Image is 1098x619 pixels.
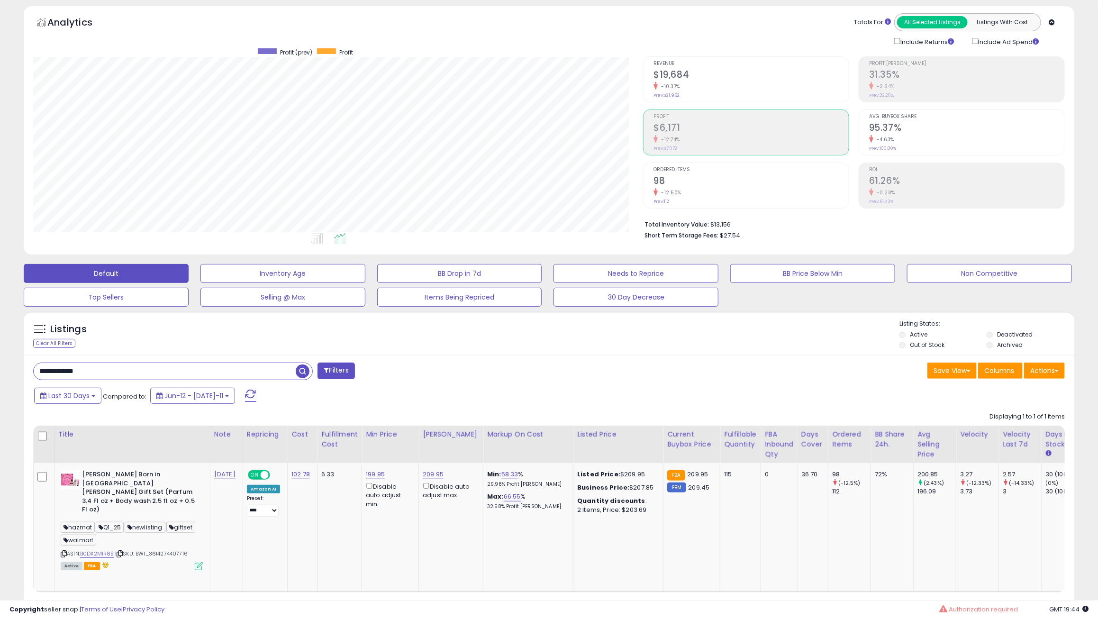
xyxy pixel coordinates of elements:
[487,503,566,510] p: 32.58% Profit [PERSON_NAME]
[854,18,891,27] div: Totals For
[688,470,708,479] span: 209.95
[280,48,312,56] span: Profit (prev)
[1045,487,1084,496] div: 30 (100%)
[801,429,824,449] div: Days Cover
[910,330,927,338] label: Active
[487,481,566,488] p: 29.98% Profit [PERSON_NAME]
[724,470,753,479] div: 115
[577,470,620,479] b: Listed Price:
[1045,479,1059,487] small: (0%)
[917,470,956,479] div: 200.85
[875,429,909,449] div: BB Share 24h.
[100,562,110,568] i: hazardous material
[366,429,415,439] div: Min Price
[423,481,476,500] div: Disable auto adjust max
[907,264,1072,283] button: Non Competitive
[214,429,239,439] div: Note
[917,429,952,459] div: Avg Selling Price
[832,470,871,479] div: 98
[653,199,669,204] small: Prev: 112
[200,288,365,307] button: Selling @ Max
[653,114,849,119] span: Profit
[869,175,1064,188] h2: 61.26%
[34,388,101,404] button: Last 30 Days
[200,264,365,283] button: Inventory Age
[873,189,895,196] small: -0.28%
[123,605,164,614] a: Privacy Policy
[653,92,680,98] small: Prev: $21,962
[966,479,991,487] small: (-12.33%)
[81,605,121,614] a: Terms of Use
[997,330,1033,338] label: Deactivated
[577,470,656,479] div: $209.95
[166,522,195,533] span: giftset
[869,122,1064,135] h2: 95.37%
[873,136,894,143] small: -4.63%
[653,146,677,151] small: Prev: $7,072
[653,69,849,82] h2: $19,684
[1045,470,1084,479] div: 30 (100%)
[899,319,1074,328] p: Listing States:
[150,388,235,404] button: Jun-12 - [DATE]-11
[869,167,1064,173] span: ROI
[897,16,968,28] button: All Selected Listings
[214,470,236,479] a: [DATE]
[720,231,740,240] span: $27.54
[644,220,709,228] b: Total Inventory Value:
[487,492,566,510] div: %
[1049,605,1089,614] span: 2025-08-11 19:44 GMT
[960,487,998,496] div: 3.73
[48,391,90,401] span: Last 30 Days
[577,496,645,505] b: Quantity discounts
[658,136,680,143] small: -12.74%
[1009,479,1034,487] small: (-14.33%)
[423,470,444,479] a: 209.95
[917,487,956,496] div: 196.09
[58,429,206,439] div: Title
[504,492,521,501] a: 66.55
[366,481,411,509] div: Disable auto adjust min
[910,341,944,349] label: Out of Stock
[115,550,188,557] span: | SKU: BW1_3614274407716
[423,429,479,439] div: [PERSON_NAME]
[801,470,821,479] div: 36.70
[125,522,165,533] span: newlisting
[321,429,358,449] div: Fulfillment Cost
[24,288,189,307] button: Top Sellers
[82,470,197,517] b: [PERSON_NAME] Born in [GEOGRAPHIC_DATA] [PERSON_NAME] Gift Set (Parfum 3.4 Fl oz + Body wash 2.5 ...
[887,36,965,47] div: Include Returns
[61,562,82,570] span: All listings currently available for purchase on Amazon
[667,470,685,481] small: FBA
[487,492,504,501] b: Max:
[644,231,718,239] b: Short Term Storage Fees:
[377,264,542,283] button: BB Drop in 7d
[765,470,790,479] div: 0
[658,189,681,196] small: -12.50%
[377,288,542,307] button: Items Being Repriced
[989,412,1065,421] div: Displaying 1 to 1 of 1 items
[487,470,501,479] b: Min:
[1003,429,1037,449] div: Velocity Last 7d
[1045,449,1051,458] small: Days In Stock.
[577,497,656,505] div: :
[33,339,75,348] div: Clear All Filters
[487,470,566,488] div: %
[47,16,111,31] h5: Analytics
[80,550,114,558] a: B0DX2M1R8B
[318,363,354,379] button: Filters
[960,470,998,479] div: 3.27
[321,470,354,479] div: 6.33
[960,429,995,439] div: Velocity
[96,522,124,533] span: Q1_25
[832,487,871,496] div: 112
[554,288,718,307] button: 30 Day Decrease
[84,562,100,570] span: FBA
[339,48,353,56] span: Profit
[50,323,87,336] h5: Listings
[997,341,1023,349] label: Archived
[164,391,223,401] span: Jun-12 - [DATE]-11
[577,483,656,492] div: $207.85
[577,483,629,492] b: Business Price:
[658,83,680,90] small: -10.37%
[869,92,894,98] small: Prev: 32.20%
